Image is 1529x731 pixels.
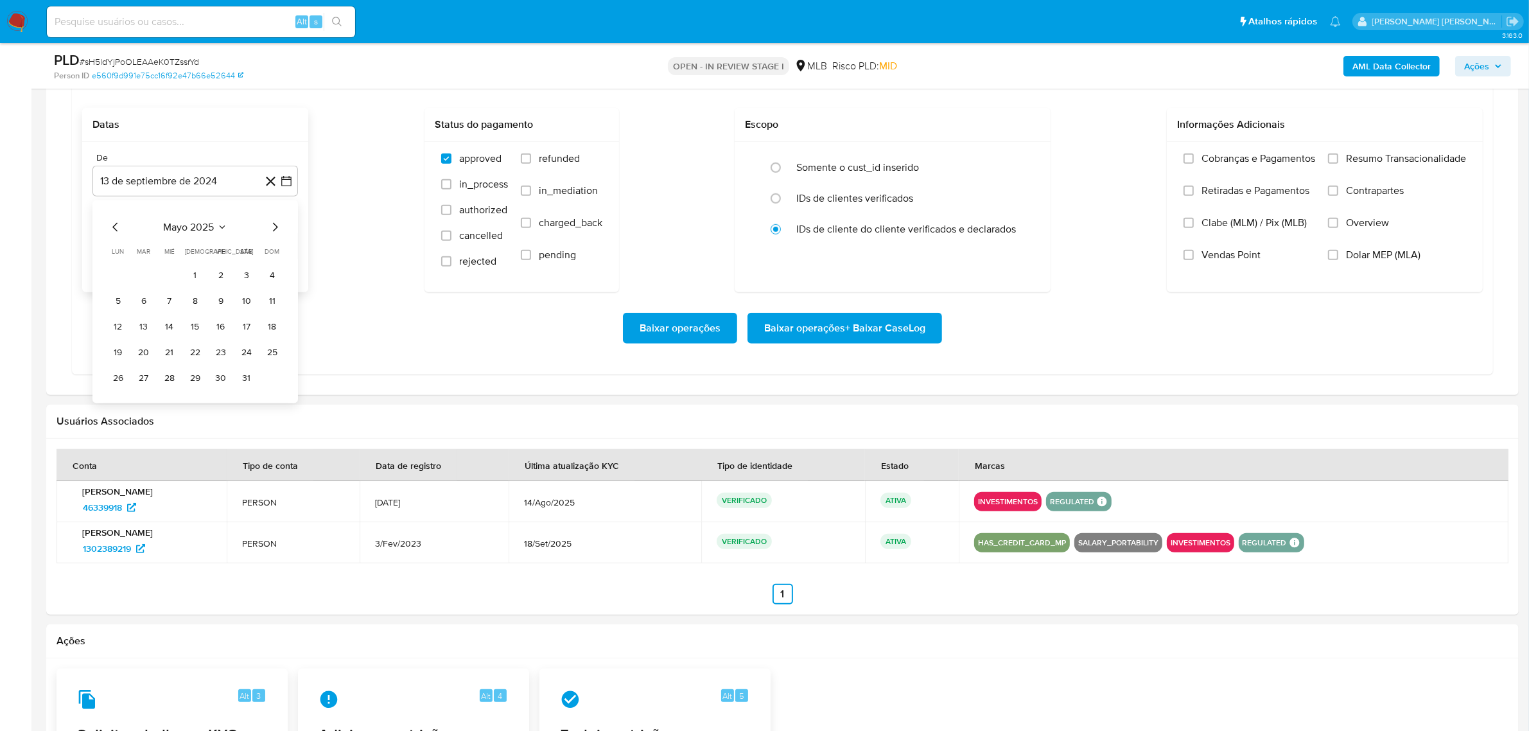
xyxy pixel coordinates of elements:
b: Person ID [54,70,89,82]
p: OPEN - IN REVIEW STAGE I [668,57,789,75]
span: Risco PLD: [832,59,897,73]
span: # sH5ldYjPoOLEAAeK0TZssrYd [80,55,199,68]
a: Sair [1506,15,1519,28]
button: search-icon [324,13,350,31]
a: e560f9d991e75cc16f92e47b66e52644 [92,70,243,82]
h2: Usuários Associados [57,415,1508,428]
p: emerson.gomes@mercadopago.com.br [1372,15,1502,28]
span: 3.163.0 [1502,30,1523,40]
span: Atalhos rápidos [1248,15,1317,28]
span: MID [879,58,897,73]
input: Pesquise usuários ou casos... [47,13,355,30]
b: AML Data Collector [1352,56,1431,76]
span: Alt [297,15,307,28]
b: PLD [54,49,80,70]
h2: Ações [57,635,1508,647]
a: Notificações [1330,16,1341,27]
button: Ações [1455,56,1511,76]
span: s [314,15,318,28]
div: MLB [794,59,827,73]
button: AML Data Collector [1343,56,1440,76]
span: Ações [1464,56,1489,76]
